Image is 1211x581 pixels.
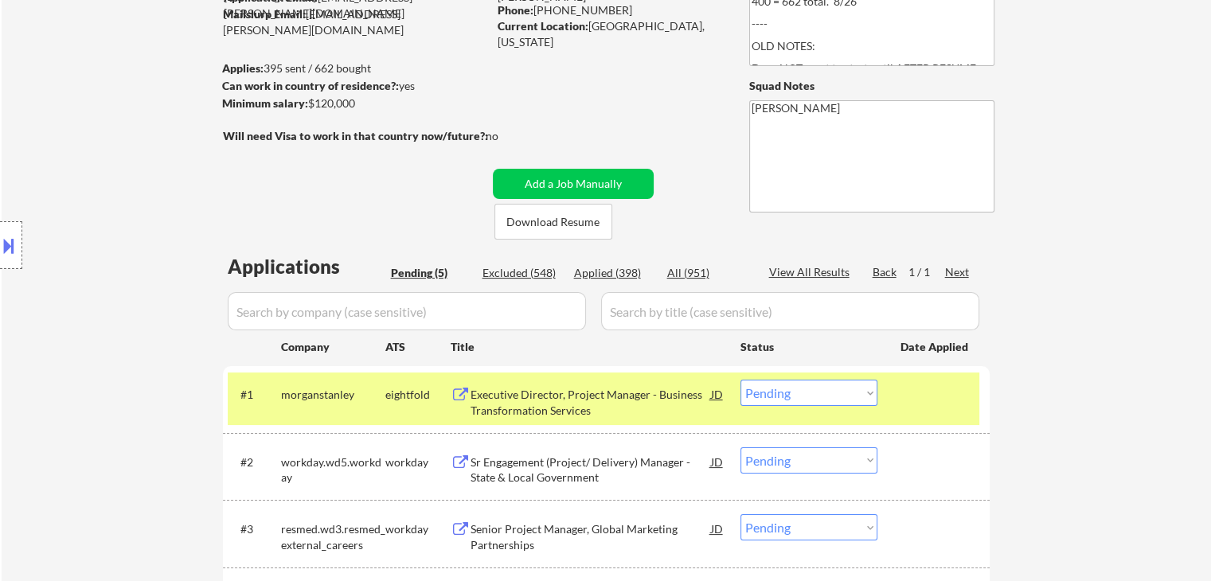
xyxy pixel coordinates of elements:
[900,339,971,355] div: Date Applied
[601,292,979,330] input: Search by title (case sensitive)
[873,264,898,280] div: Back
[228,257,385,276] div: Applications
[222,96,487,111] div: $120,000
[709,380,725,408] div: JD
[223,6,487,37] div: [EMAIL_ADDRESS][PERSON_NAME][DOMAIN_NAME]
[281,521,385,552] div: resmed.wd3.resmed_external_careers
[451,339,725,355] div: Title
[498,2,723,18] div: [PHONE_NUMBER]
[240,454,268,470] div: #2
[908,264,945,280] div: 1 / 1
[222,79,399,92] strong: Can work in country of residence?:
[769,264,854,280] div: View All Results
[709,447,725,476] div: JD
[494,204,612,240] button: Download Resume
[482,265,562,281] div: Excluded (548)
[385,387,451,403] div: eightfold
[281,454,385,485] div: workday.wd5.workday
[385,521,451,537] div: workday
[498,3,533,17] strong: Phone:
[385,339,451,355] div: ATS
[574,265,654,281] div: Applied (398)
[749,78,994,94] div: Squad Notes
[222,78,482,94] div: yes
[228,292,586,330] input: Search by company (case sensitive)
[498,19,588,33] strong: Current Location:
[222,60,487,76] div: 395 sent / 662 bought
[281,387,385,403] div: morganstanley
[391,265,471,281] div: Pending (5)
[471,387,711,418] div: Executive Director, Project Manager - Business Transformation Services
[471,521,711,552] div: Senior Project Manager, Global Marketing Partnerships
[223,7,306,21] strong: Mailslurp Email:
[486,128,531,144] div: no
[385,454,451,470] div: workday
[493,169,654,199] button: Add a Job Manually
[945,264,971,280] div: Next
[740,332,877,361] div: Status
[240,387,268,403] div: #1
[240,521,268,537] div: #3
[222,61,264,75] strong: Applies:
[223,129,488,142] strong: Will need Visa to work in that country now/future?:
[222,96,308,110] strong: Minimum salary:
[471,454,711,485] div: Sr Engagement (Project/ Delivery) Manager - State & Local Government
[709,514,725,543] div: JD
[667,265,747,281] div: All (951)
[281,339,385,355] div: Company
[498,18,723,49] div: [GEOGRAPHIC_DATA], [US_STATE]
